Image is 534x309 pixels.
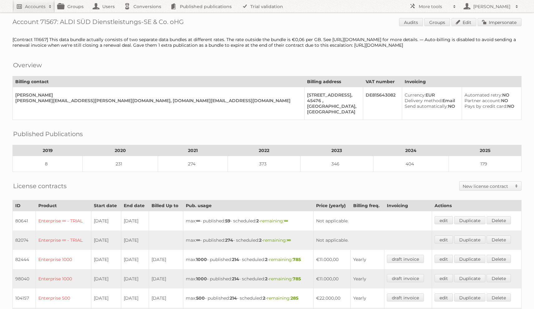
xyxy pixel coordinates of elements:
div: [PERSON_NAME][EMAIL_ADDRESS][PERSON_NAME][DOMAIN_NAME], [DOMAIN_NAME][EMAIL_ADDRESS][DOMAIN_NAME] [15,98,299,103]
a: Duplicate [454,235,485,244]
th: Invoicing [384,200,432,211]
div: Email [405,98,457,103]
a: edit [435,235,453,244]
th: Billing contact [13,76,305,87]
th: 2021 [158,145,228,156]
a: Delete [487,216,511,224]
strong: 1000 [196,276,207,282]
th: End date [121,200,149,211]
th: 2019 [13,145,83,156]
span: Send automatically: [405,103,448,109]
td: max: - published: - scheduled: - [183,288,313,308]
strong: 214 [230,295,237,301]
strong: 785 [293,257,301,262]
span: Pays by credit card: [464,103,507,109]
h2: Accounts [25,3,46,10]
strong: ∞ [284,218,288,224]
td: [DATE] [121,288,149,308]
a: draft invoice [387,274,424,282]
div: [GEOGRAPHIC_DATA] [307,109,358,115]
h2: [PERSON_NAME] [472,3,512,10]
a: edit [435,274,453,282]
span: Toggle [512,182,521,190]
strong: 500 [196,295,205,301]
td: 8 [13,156,83,172]
td: [DATE] [121,269,149,288]
td: 98040 [13,269,36,288]
th: 2022 [228,145,301,156]
a: Groups [424,18,450,26]
a: Delete [487,235,511,244]
th: Pub. usage [183,200,313,211]
span: Partner account: [464,98,501,103]
th: Billed Up to [149,200,183,211]
strong: 2 [259,237,262,243]
td: €22.000,00 [314,288,351,308]
a: Impersonate [478,18,522,26]
td: 346 [301,156,373,172]
th: 2024 [373,145,449,156]
td: Enterprise 1000 [36,250,91,269]
div: [STREET_ADDRESS], [307,92,358,98]
a: Audits [399,18,423,26]
th: Billing freq. [351,200,384,211]
td: 274 [158,156,228,172]
th: Price (yearly) [314,200,351,211]
td: Enterprise ∞ - TRIAL [36,211,91,231]
strong: ∞ [196,237,200,243]
strong: 2 [265,276,267,282]
strong: 214 [232,276,239,282]
td: €11.000,00 [314,269,351,288]
td: Yearly [351,269,384,288]
th: VAT number [363,76,402,87]
a: edit [435,293,453,302]
span: Currency: [405,92,426,98]
a: draft invoice [387,255,424,263]
a: Duplicate [454,216,485,224]
th: ID [13,200,36,211]
td: max: - published: - scheduled: - [183,231,313,250]
th: Invoicing [402,76,521,87]
td: [DATE] [91,231,121,250]
td: 82074 [13,231,36,250]
strong: ∞ [287,237,291,243]
td: DE815643082 [363,87,402,120]
h2: Published Publications [13,129,83,139]
span: remaining: [260,218,288,224]
th: Product [36,200,91,211]
td: Enterprise 1000 [36,269,91,288]
td: [DATE] [91,288,121,308]
span: Delivery method: [405,98,442,103]
td: €11.000,00 [314,250,351,269]
td: Not applicable. [314,231,432,250]
h2: More tools [419,3,450,10]
td: Yearly [351,250,384,269]
a: Duplicate [454,293,485,302]
div: NO [464,98,516,103]
td: max: - published: - scheduled: - [183,211,313,231]
a: edit [435,216,453,224]
strong: 2 [263,295,265,301]
a: Delete [487,274,511,282]
strong: 1000 [196,257,207,262]
a: Duplicate [454,255,485,263]
td: 404 [373,156,449,172]
td: [DATE] [149,288,183,308]
div: EUR [405,92,457,98]
td: [DATE] [149,250,183,269]
h1: Account 71567: ALDI SÜD Dienstleistungs-SE & Co. oHG [12,18,522,27]
h2: License contracts [13,181,67,191]
td: [DATE] [121,211,149,231]
a: draft invoice [387,293,424,302]
a: Delete [487,293,511,302]
strong: 2 [256,218,259,224]
td: [DATE] [91,250,121,269]
span: remaining: [263,237,291,243]
a: Edit [451,18,476,26]
td: [DATE] [121,231,149,250]
td: 82444 [13,250,36,269]
td: 80641 [13,211,36,231]
th: Start date [91,200,121,211]
td: 179 [449,156,521,172]
strong: ∞ [196,218,200,224]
